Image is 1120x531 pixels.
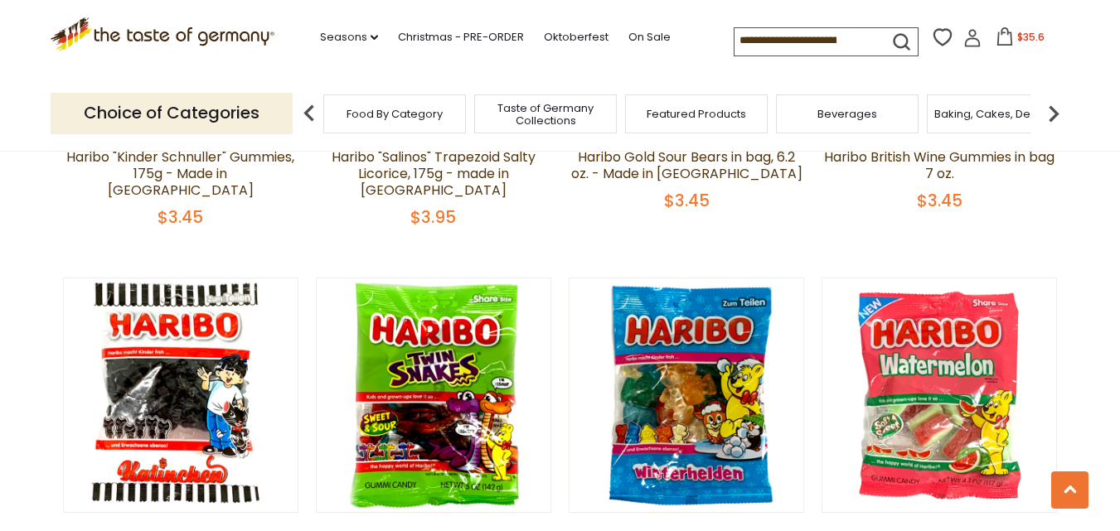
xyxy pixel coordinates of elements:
[479,102,612,127] a: Taste of Germany Collections
[824,147,1055,183] a: Haribo British Wine Gummies in bag 7 oz.
[817,108,877,120] a: Beverages
[917,189,962,212] span: $3.45
[544,28,608,46] a: Oktoberfest
[647,108,746,120] a: Featured Products
[398,28,524,46] a: Christmas - PRE-ORDER
[628,28,671,46] a: On Sale
[158,205,203,229] span: $3.45
[293,97,326,130] img: previous arrow
[1017,30,1045,44] span: $35.6
[571,147,802,183] a: Haribo Gold Sour Bears in bag, 6.2 oz. - Made in [GEOGRAPHIC_DATA]
[570,278,804,513] img: Haribo
[664,189,710,212] span: $3.45
[66,147,294,200] a: Haribo "Kinder Schnuller" Gummies, 175g - Made in [GEOGRAPHIC_DATA]
[934,108,1063,120] a: Baking, Cakes, Desserts
[320,28,378,46] a: Seasons
[64,278,298,513] img: Haribo
[1037,97,1070,130] img: next arrow
[985,27,1055,52] button: $35.6
[347,108,443,120] a: Food By Category
[410,205,456,229] span: $3.95
[332,147,536,200] a: Haribo "Salinos" Trapezoid Salty Licorice, 175g - made in [GEOGRAPHIC_DATA]
[51,93,293,133] p: Choice of Categories
[822,278,1057,513] img: Haribo
[317,278,551,513] img: Haribo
